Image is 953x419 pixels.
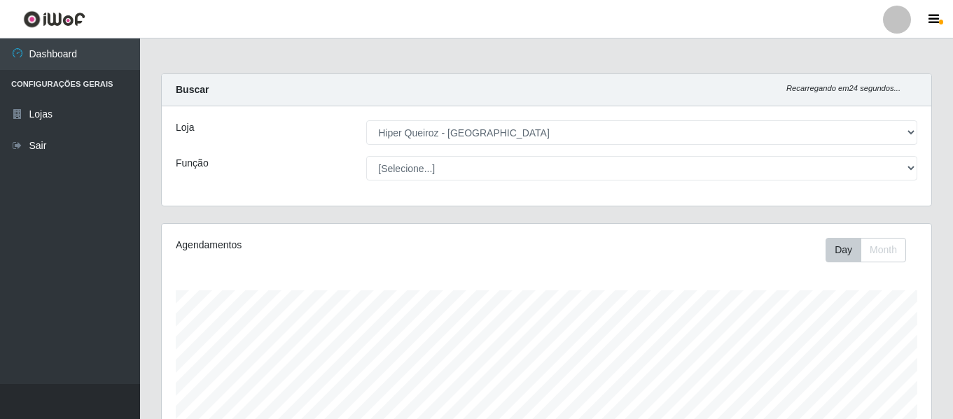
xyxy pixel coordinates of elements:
[861,238,906,262] button: Month
[826,238,906,262] div: First group
[176,120,194,135] label: Loja
[826,238,861,262] button: Day
[786,84,900,92] i: Recarregando em 24 segundos...
[826,238,917,262] div: Toolbar with button groups
[23,10,85,28] img: CoreUI Logo
[176,156,209,171] label: Função
[176,238,473,253] div: Agendamentos
[176,84,209,95] strong: Buscar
